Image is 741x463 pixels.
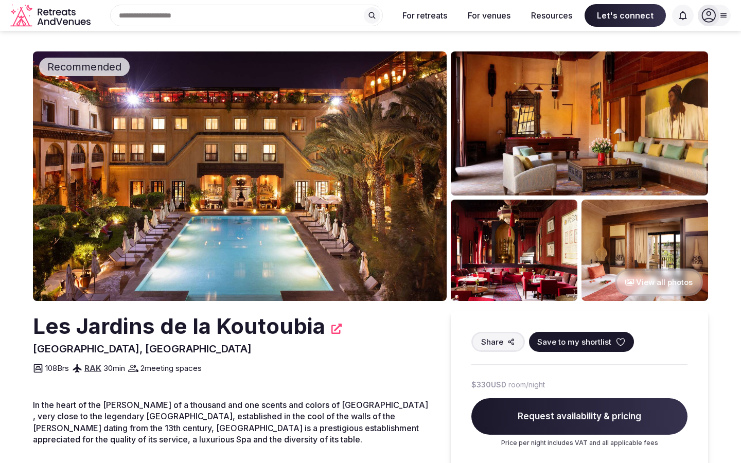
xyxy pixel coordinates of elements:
[471,439,687,448] p: Price per night includes VAT and all applicable fees
[615,269,703,296] button: View all photos
[451,51,708,195] img: Venue gallery photo
[10,4,93,27] svg: Retreats and Venues company logo
[43,60,126,74] span: Recommended
[33,400,428,444] span: In the heart of the [PERSON_NAME] of a thousand and one scents and colors of [GEOGRAPHIC_DATA] , ...
[508,380,545,390] span: room/night
[140,363,202,373] span: 2 meeting spaces
[10,4,93,27] a: Visit the homepage
[471,332,525,352] button: Share
[460,4,519,27] button: For venues
[585,4,666,27] span: Let's connect
[523,4,580,27] button: Resources
[471,380,506,390] span: $330 USD
[394,4,455,27] button: For retreats
[581,200,708,301] img: Venue gallery photo
[33,51,447,301] img: Venue cover photo
[529,332,634,352] button: Save to my shortlist
[39,58,130,76] div: Recommended
[537,336,611,347] span: Save to my shortlist
[471,398,687,435] span: Request availability & pricing
[84,363,101,373] a: RAK
[481,336,503,347] span: Share
[33,343,252,355] span: [GEOGRAPHIC_DATA], [GEOGRAPHIC_DATA]
[103,363,125,373] span: 30 min
[45,363,69,373] span: 108 Brs
[451,200,577,301] img: Venue gallery photo
[33,311,325,342] h2: Les Jardins de la Koutoubia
